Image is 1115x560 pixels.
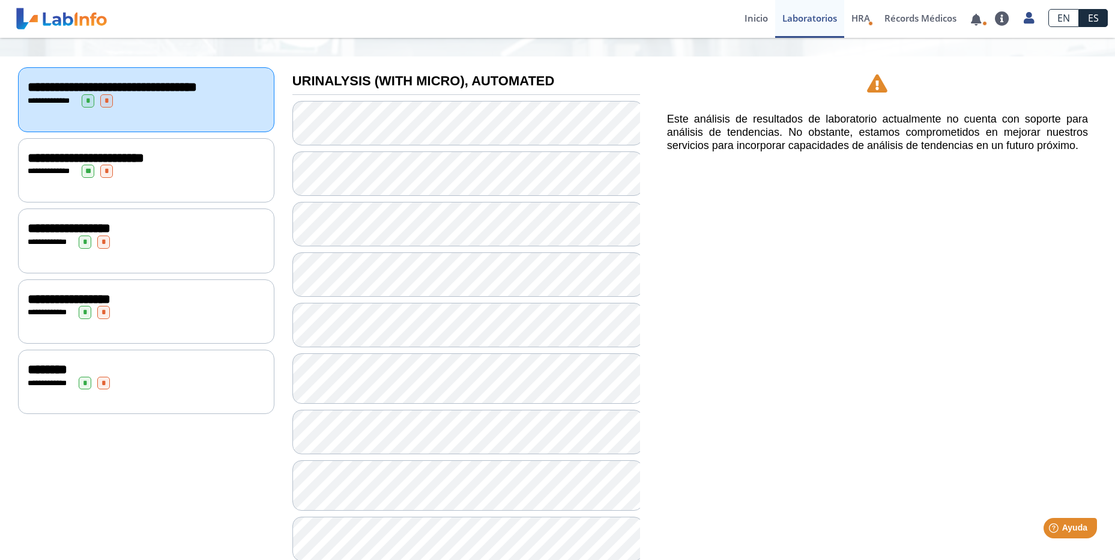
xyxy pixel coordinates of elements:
span: HRA [851,12,870,24]
b: URINALYSIS (WITH MICRO), AUTOMATED [292,73,555,88]
a: EN [1048,9,1079,27]
h5: Este análisis de resultados de laboratorio actualmente no cuenta con soporte para análisis de ten... [667,113,1088,152]
a: ES [1079,9,1108,27]
iframe: Help widget launcher [1008,513,1102,547]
